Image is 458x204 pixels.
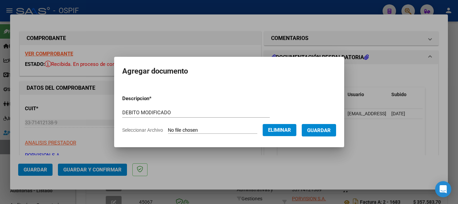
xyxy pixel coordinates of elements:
[122,127,163,133] span: Seleccionar Archivo
[122,65,336,78] h2: Agregar documento
[122,95,187,103] p: Descripcion
[263,124,296,136] button: Eliminar
[307,127,331,133] span: Guardar
[268,127,291,133] span: Eliminar
[302,124,336,136] button: Guardar
[435,181,451,197] div: Open Intercom Messenger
